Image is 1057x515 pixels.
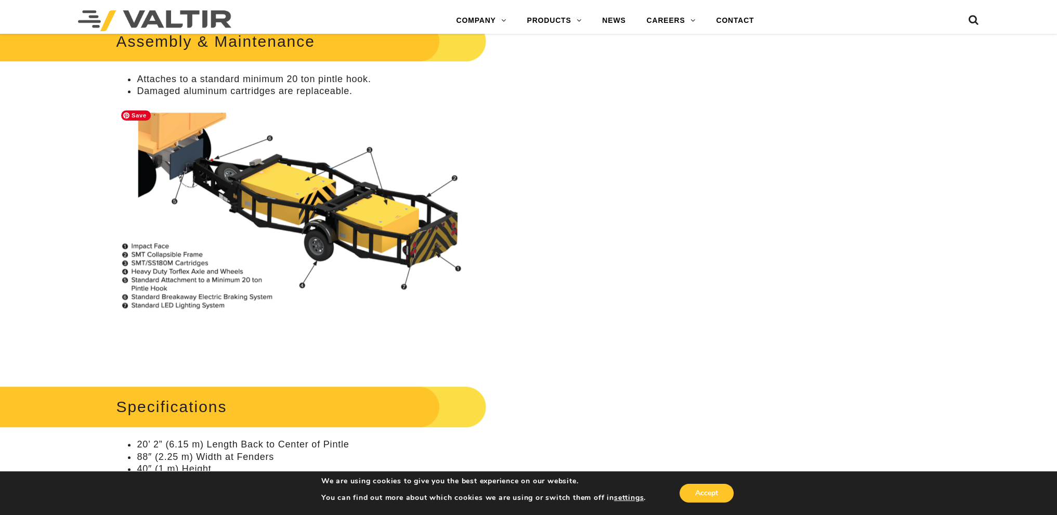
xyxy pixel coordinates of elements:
a: PRODUCTS [516,10,592,31]
li: 40″ (1 m) Height [137,463,676,475]
li: Damaged aluminum cartridges are replaceable. [137,85,676,97]
a: COMPANY [446,10,517,31]
button: settings [614,493,644,503]
li: Attaches to a standard minimum 20 ton pintle hook. [137,73,676,85]
a: NEWS [592,10,636,31]
img: Valtir [78,10,231,31]
a: CAREERS [636,10,706,31]
span: Save [121,110,151,121]
li: 20’ 2” (6.15 m) Length Back to Center of Pintle [137,439,676,451]
p: We are using cookies to give you the best experience on our website. [321,477,646,486]
p: You can find out more about which cookies we are using or switch them off in . [321,493,646,503]
button: Accept [680,484,734,503]
a: CONTACT [706,10,764,31]
li: 88″ (2.25 m) Width at Fenders [137,451,676,463]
